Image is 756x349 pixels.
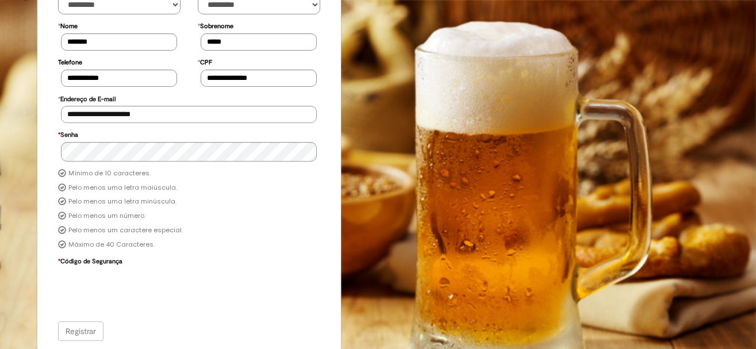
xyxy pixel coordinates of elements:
label: Telefone [58,53,82,70]
label: Senha [58,125,78,142]
label: Mínimo de 10 caracteres. [68,169,151,178]
label: Pelo menos uma letra minúscula. [68,197,176,206]
label: Sobrenome [198,17,233,33]
label: Máximo de 40 Caracteres. [68,240,155,250]
label: Endereço de E-mail [58,90,116,106]
label: CPF [198,53,212,70]
label: Pelo menos um número. [68,212,145,221]
label: Nome [58,17,78,33]
label: Pelo menos uma letra maiúscula. [68,183,177,193]
iframe: reCAPTCHA [61,269,236,313]
label: Pelo menos um caractere especial. [68,226,183,235]
label: Código de Segurança [58,252,122,269]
